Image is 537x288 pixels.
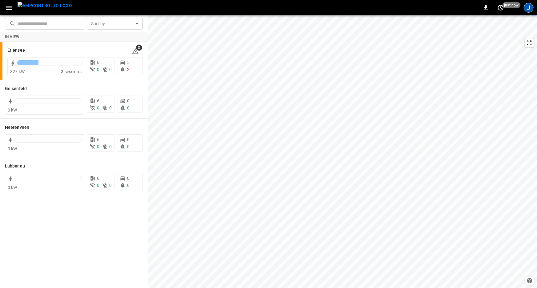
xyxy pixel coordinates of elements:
[148,15,537,288] canvas: Map
[127,176,130,181] span: 0
[109,183,112,188] span: 0
[8,185,17,190] span: 0 kW
[97,67,99,72] span: 0
[5,85,27,92] h6: Geisenfeld
[97,176,99,181] span: 6
[5,35,20,39] strong: In View
[127,144,130,149] span: 0
[503,2,521,8] span: just now
[524,3,534,13] div: profile-icon
[127,67,130,72] span: 2
[97,98,99,103] span: 6
[109,105,112,110] span: 0
[8,146,17,151] span: 0 kW
[8,108,17,112] span: 0 kW
[5,163,25,170] h6: Lübbenau
[61,69,82,74] span: 3 sessions
[127,60,130,65] span: 5
[18,2,72,10] img: ampcontrol.io logo
[496,3,506,13] button: set refresh interval
[97,60,99,65] span: 6
[97,105,99,110] span: 0
[97,137,99,142] span: 6
[127,137,130,142] span: 0
[127,183,130,188] span: 0
[97,144,99,149] span: 0
[97,183,99,188] span: 0
[5,124,29,131] h6: Heerenveen
[109,144,112,149] span: 0
[127,98,130,103] span: 0
[127,105,130,110] span: 0
[10,69,25,74] span: 827 kW
[7,47,25,54] h6: Erlensee
[109,67,112,72] span: 0
[136,45,142,51] span: 3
